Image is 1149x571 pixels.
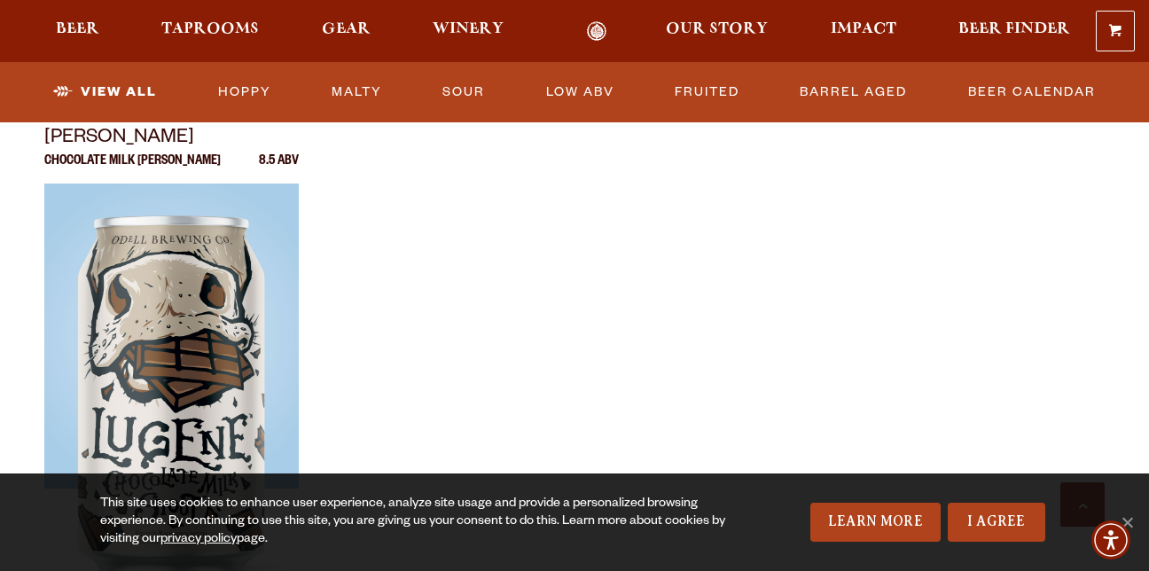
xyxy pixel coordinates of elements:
[44,155,221,184] p: Chocolate Milk [PERSON_NAME]
[324,72,389,113] a: Malty
[150,21,270,42] a: Taprooms
[831,22,896,36] span: Impact
[961,72,1103,113] a: Beer Calendar
[161,22,259,36] span: Taprooms
[1091,520,1130,559] div: Accessibility Menu
[433,22,504,36] span: Winery
[259,155,299,184] p: 8.5 ABV
[958,22,1070,36] span: Beer Finder
[666,22,768,36] span: Our Story
[310,21,382,42] a: Gear
[668,72,746,113] a: Fruited
[435,72,492,113] a: Sour
[46,72,164,113] a: View All
[44,123,299,155] p: [PERSON_NAME]
[819,21,908,42] a: Impact
[56,22,99,36] span: Beer
[322,22,371,36] span: Gear
[654,21,779,42] a: Our Story
[947,21,1082,42] a: Beer Finder
[100,496,737,549] div: This site uses cookies to enhance user experience, analyze site usage and provide a personalized ...
[44,21,111,42] a: Beer
[421,21,515,42] a: Winery
[810,503,941,542] a: Learn More
[160,533,237,547] a: privacy policy
[539,72,621,113] a: Low ABV
[948,503,1045,542] a: I Agree
[793,72,914,113] a: Barrel Aged
[211,72,278,113] a: Hoppy
[563,21,629,42] a: Odell Home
